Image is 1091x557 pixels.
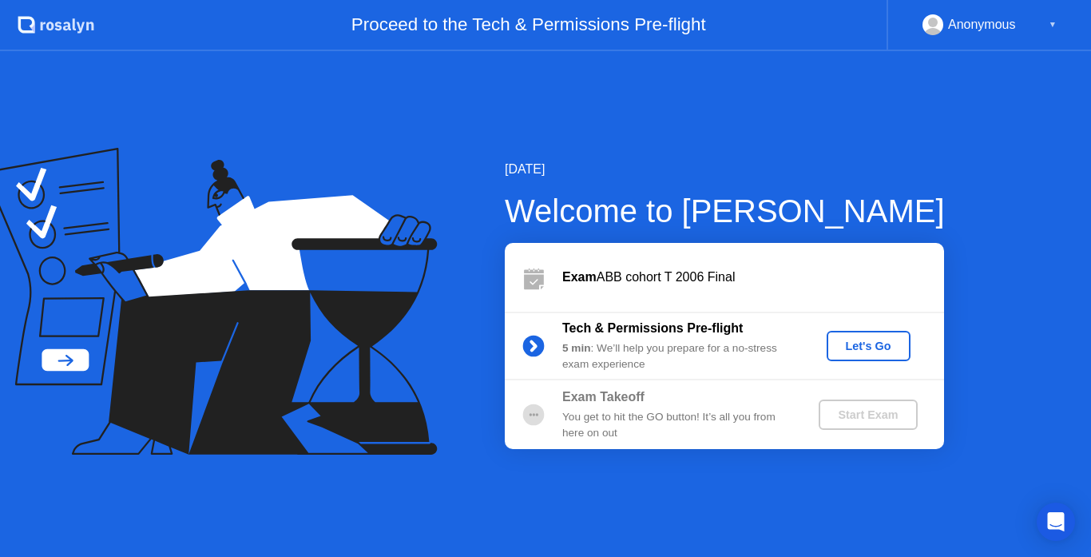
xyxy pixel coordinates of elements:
[833,340,904,352] div: Let's Go
[827,331,910,361] button: Let's Go
[948,14,1016,35] div: Anonymous
[825,408,910,421] div: Start Exam
[562,409,792,442] div: You get to hit the GO button! It’s all you from here on out
[562,268,944,287] div: ABB cohort T 2006 Final
[1037,503,1075,541] div: Open Intercom Messenger
[819,400,917,430] button: Start Exam
[562,390,645,404] b: Exam Takeoff
[562,321,743,335] b: Tech & Permissions Pre-flight
[562,340,792,373] div: : We’ll help you prepare for a no-stress exam experience
[505,160,945,179] div: [DATE]
[1049,14,1057,35] div: ▼
[505,187,945,235] div: Welcome to [PERSON_NAME]
[562,270,597,284] b: Exam
[562,342,591,354] b: 5 min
